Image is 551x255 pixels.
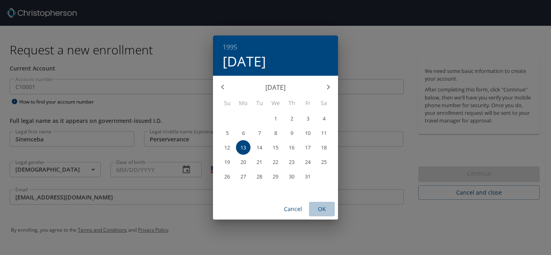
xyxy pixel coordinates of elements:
p: 27 [240,174,246,179]
p: 14 [257,145,262,150]
button: 15 [268,140,283,155]
span: We [268,99,283,108]
button: 21 [252,155,267,169]
button: 24 [301,155,315,169]
button: 29 [268,169,283,184]
button: 10 [301,126,315,140]
p: 21 [257,160,262,165]
button: 3 [301,111,315,126]
p: 22 [273,160,278,165]
p: 24 [305,160,311,165]
button: 9 [284,126,299,140]
p: 20 [240,160,246,165]
span: Cancel [283,204,303,214]
p: 1 [274,116,277,121]
span: Mo [236,99,250,108]
button: 28 [252,169,267,184]
p: 9 [290,131,293,136]
button: [DATE] [223,53,266,70]
button: 13 [236,140,250,155]
button: 23 [284,155,299,169]
p: 10 [305,131,311,136]
button: 14 [252,140,267,155]
p: 3 [307,116,309,121]
span: Sa [317,99,331,108]
p: 26 [224,174,230,179]
button: 1995 [223,41,237,53]
button: 11 [317,126,331,140]
button: 8 [268,126,283,140]
p: 23 [289,160,294,165]
p: 6 [242,131,245,136]
span: Th [284,99,299,108]
button: OK [309,202,335,217]
button: 5 [220,126,234,140]
span: Tu [252,99,267,108]
button: 16 [284,140,299,155]
p: 29 [273,174,278,179]
p: 30 [289,174,294,179]
p: 17 [305,145,311,150]
p: 18 [321,145,327,150]
button: 25 [317,155,331,169]
button: 6 [236,126,250,140]
button: 4 [317,111,331,126]
button: 20 [236,155,250,169]
button: 27 [236,169,250,184]
span: OK [312,204,332,214]
button: 7 [252,126,267,140]
button: 31 [301,169,315,184]
button: 30 [284,169,299,184]
p: 15 [273,145,278,150]
button: 12 [220,140,234,155]
p: 12 [224,145,230,150]
span: Su [220,99,234,108]
button: 17 [301,140,315,155]
p: 5 [226,131,229,136]
p: 16 [289,145,294,150]
p: 8 [274,131,277,136]
button: 1 [268,111,283,126]
button: 2 [284,111,299,126]
button: Cancel [280,202,306,217]
p: 7 [258,131,261,136]
p: 2 [290,116,293,121]
p: 31 [305,174,311,179]
p: 25 [321,160,327,165]
p: 19 [224,160,230,165]
button: 22 [268,155,283,169]
p: 13 [240,145,246,150]
button: 18 [317,140,331,155]
button: 19 [220,155,234,169]
button: 26 [220,169,234,184]
p: [DATE] [232,83,319,92]
p: 28 [257,174,262,179]
p: 4 [323,116,326,121]
p: 11 [321,131,327,136]
span: Fr [301,99,315,108]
